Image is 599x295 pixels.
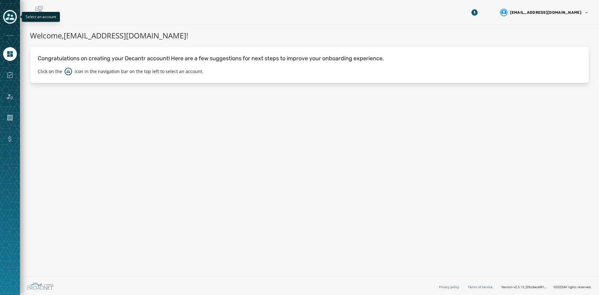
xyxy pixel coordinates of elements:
button: User settings [498,6,592,19]
a: Privacy policy [439,285,459,289]
a: Navigate to Home [3,47,17,61]
span: Select an account [26,14,56,19]
p: Congratulations on creating your Decantr account! Here are a few suggestions for next steps to im... [38,54,581,63]
button: Toggle account select drawer [3,10,17,24]
span: v2.5.13_f2fccbecef41a56588405520c543f5f958952a99 [514,285,548,289]
span: © 2025 All rights reserved. [553,285,592,289]
button: Download Menu [469,7,480,18]
h1: Welcome, [EMAIL_ADDRESS][DOMAIN_NAME] ! [30,30,589,41]
a: Terms of service [468,285,493,289]
span: [EMAIL_ADDRESS][DOMAIN_NAME] [510,10,582,15]
p: Click on the [38,68,62,75]
span: Version [501,285,548,289]
p: icon in the navigation bar on the top left to select an account. [75,68,203,75]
